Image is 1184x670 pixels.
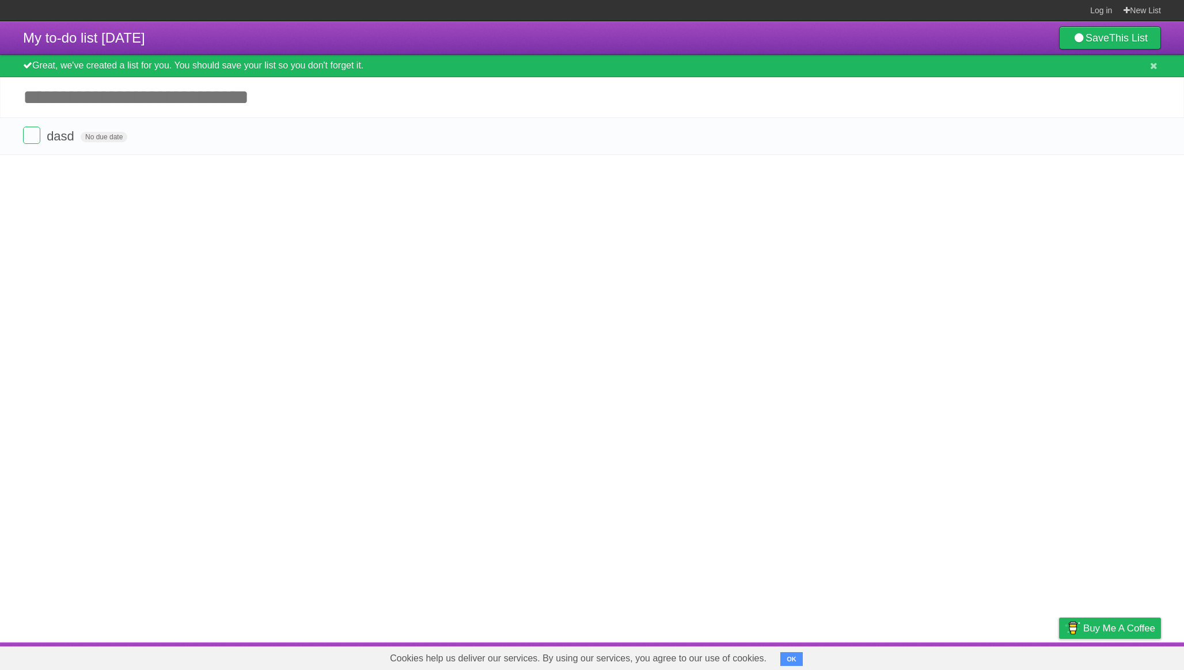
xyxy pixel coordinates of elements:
a: Developers [944,645,991,667]
b: This List [1109,32,1148,44]
a: Terms [1005,645,1030,667]
button: OK [780,652,803,666]
a: Privacy [1044,645,1074,667]
span: Cookies help us deliver our services. By using our services, you agree to our use of cookies. [378,647,778,670]
a: Buy me a coffee [1059,618,1161,639]
span: No due date [81,132,127,142]
span: dasd [47,129,77,143]
span: My to-do list [DATE] [23,30,145,45]
a: Suggest a feature [1088,645,1161,667]
img: Buy me a coffee [1065,618,1080,638]
a: About [906,645,930,667]
label: Done [23,127,40,144]
a: SaveThis List [1059,26,1161,50]
span: Buy me a coffee [1083,618,1155,638]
